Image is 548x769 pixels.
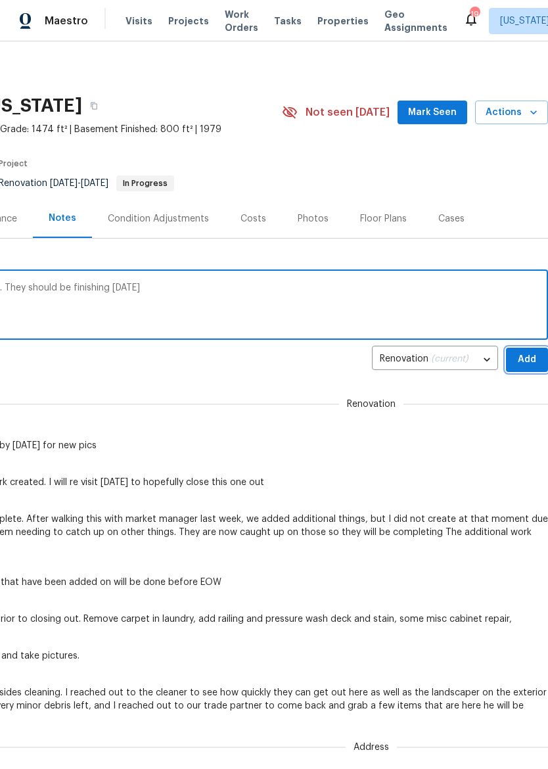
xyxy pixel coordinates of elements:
[274,16,302,26] span: Tasks
[306,106,390,119] span: Not seen [DATE]
[168,14,209,28] span: Projects
[298,212,329,225] div: Photos
[408,105,457,121] span: Mark Seen
[470,8,479,21] div: 19
[225,8,258,34] span: Work Orders
[506,348,548,372] button: Add
[317,14,369,28] span: Properties
[475,101,548,125] button: Actions
[438,212,465,225] div: Cases
[50,179,78,188] span: [DATE]
[50,179,108,188] span: -
[45,14,88,28] span: Maestro
[384,8,447,34] span: Geo Assignments
[339,398,403,411] span: Renovation
[398,101,467,125] button: Mark Seen
[82,94,106,118] button: Copy Address
[372,344,498,376] div: Renovation (current)
[360,212,407,225] div: Floor Plans
[126,14,152,28] span: Visits
[346,741,397,754] span: Address
[516,352,537,368] span: Add
[118,179,173,187] span: In Progress
[431,354,468,363] span: (current)
[49,212,76,225] div: Notes
[240,212,266,225] div: Costs
[486,105,537,121] span: Actions
[81,179,108,188] span: [DATE]
[108,212,209,225] div: Condition Adjustments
